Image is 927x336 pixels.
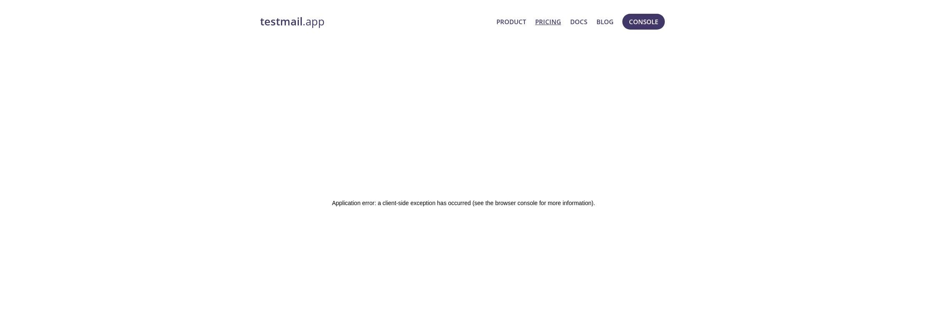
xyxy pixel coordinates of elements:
[570,16,587,27] a: Docs
[332,193,595,213] h2: Application error: a client-side exception has occurred (see the browser console for more informa...
[622,14,665,30] button: Console
[496,16,526,27] a: Product
[596,16,614,27] a: Blog
[535,16,561,27] a: Pricing
[260,14,303,29] strong: testmail
[629,16,658,27] span: Console
[260,15,490,29] a: testmail.app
